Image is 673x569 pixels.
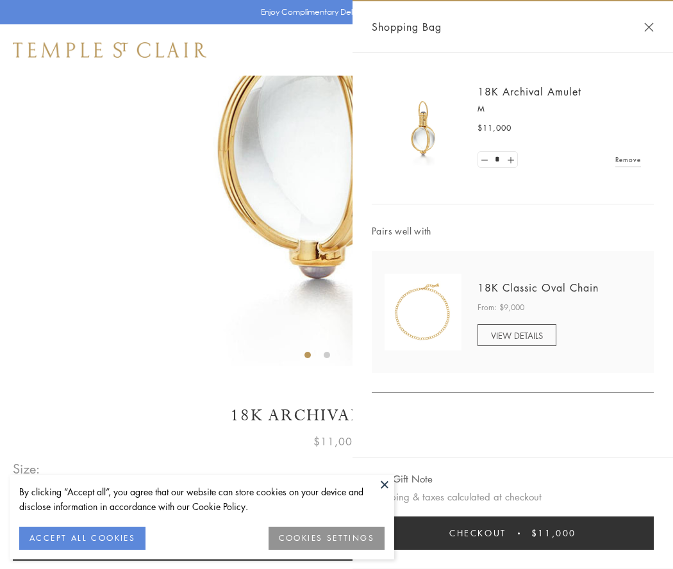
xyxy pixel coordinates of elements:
[372,471,433,487] button: Add Gift Note
[261,6,406,19] p: Enjoy Complimentary Delivery & Returns
[478,103,641,115] p: M
[478,152,491,168] a: Set quantity to 0
[19,527,145,550] button: ACCEPT ALL COOKIES
[372,19,442,35] span: Shopping Bag
[13,458,41,479] span: Size:
[478,122,511,135] span: $11,000
[385,90,461,167] img: 18K Archival Amulet
[13,404,660,427] h1: 18K Archival Amulet
[269,527,385,550] button: COOKIES SETTINGS
[478,281,599,295] a: 18K Classic Oval Chain
[385,274,461,350] img: N88865-OV18
[13,42,206,58] img: Temple St. Clair
[372,489,654,505] p: Shipping & taxes calculated at checkout
[644,22,654,32] button: Close Shopping Bag
[449,526,506,540] span: Checkout
[372,224,654,238] span: Pairs well with
[372,516,654,550] button: Checkout $11,000
[478,85,581,99] a: 18K Archival Amulet
[531,526,576,540] span: $11,000
[313,433,360,450] span: $11,000
[504,152,517,168] a: Set quantity to 2
[19,484,385,514] div: By clicking “Accept all”, you agree that our website can store cookies on your device and disclos...
[491,329,543,342] span: VIEW DETAILS
[478,301,524,314] span: From: $9,000
[615,153,641,167] a: Remove
[478,324,556,346] a: VIEW DETAILS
